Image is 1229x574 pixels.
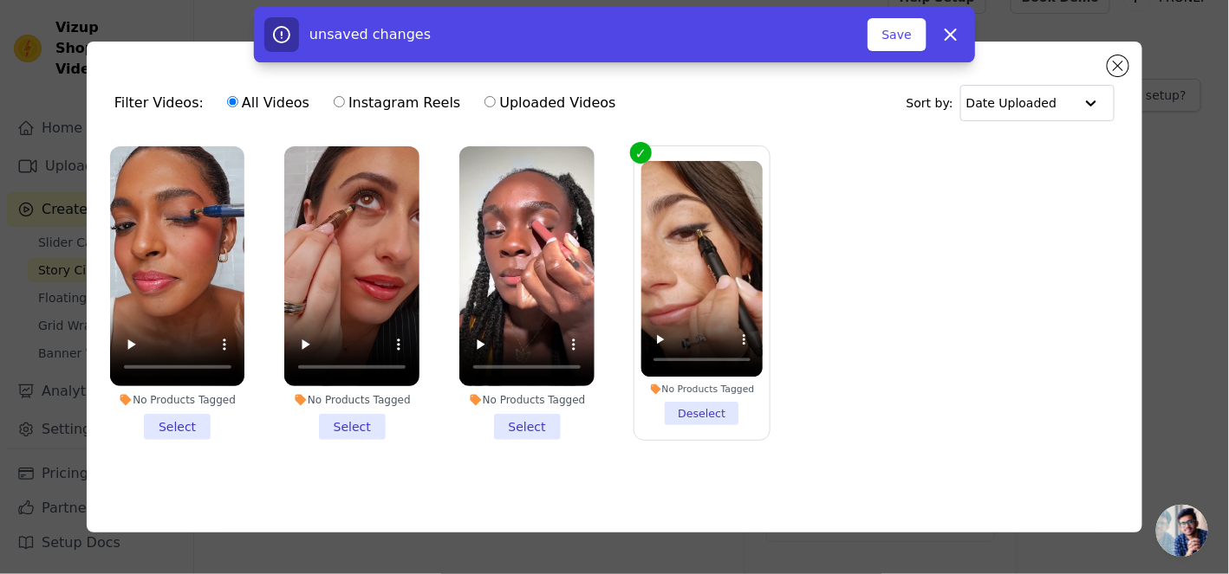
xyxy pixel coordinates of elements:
div: No Products Tagged [641,383,763,395]
label: Uploaded Videos [484,92,616,114]
div: No Products Tagged [284,393,419,407]
label: All Videos [226,92,310,114]
div: Filter Videos: [114,83,626,123]
div: Open chat [1156,505,1208,557]
span: unsaved changes [309,26,431,42]
div: No Products Tagged [110,393,245,407]
label: Instagram Reels [333,92,461,114]
button: Save [868,18,927,51]
div: Sort by: [907,85,1115,121]
div: No Products Tagged [459,393,595,407]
